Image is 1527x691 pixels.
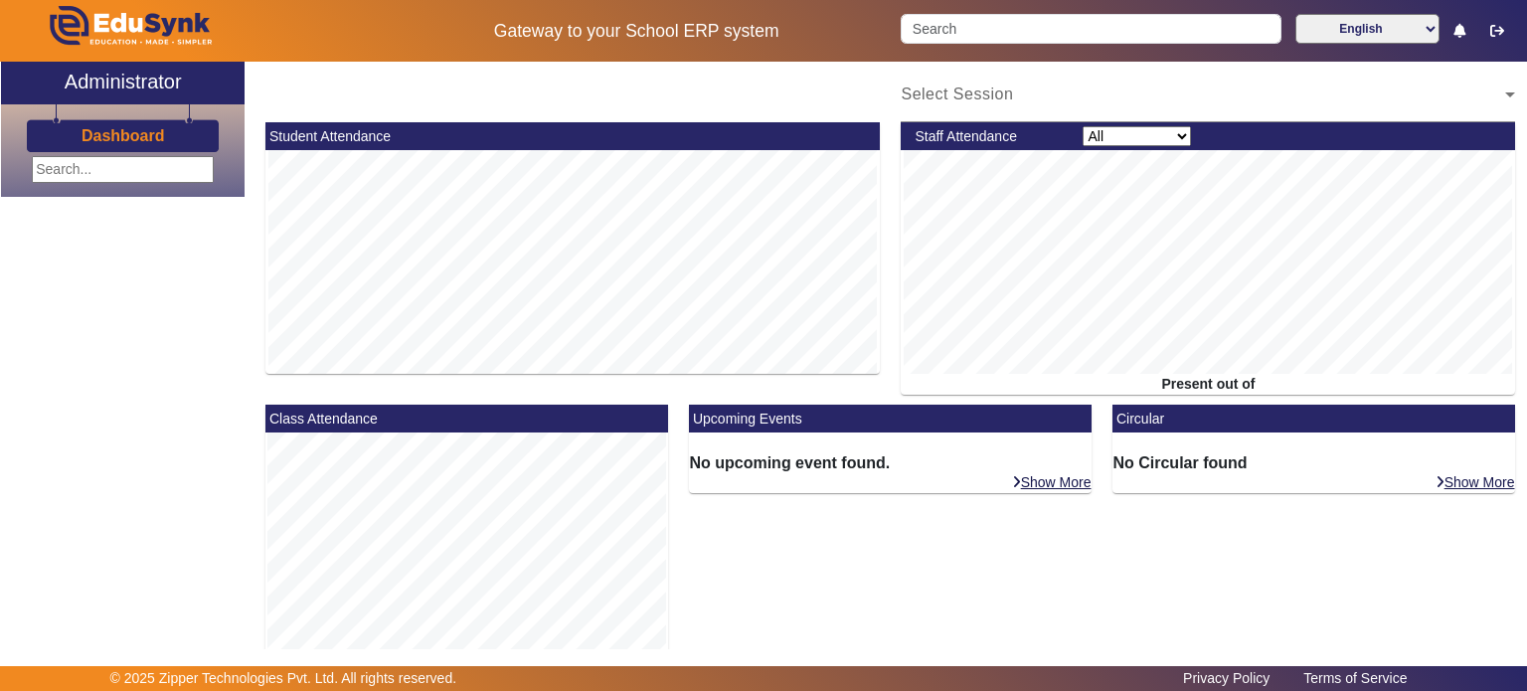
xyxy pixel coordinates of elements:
[689,453,1092,472] h6: No upcoming event found.
[110,668,457,689] p: © 2025 Zipper Technologies Pvt. Ltd. All rights reserved.
[1112,405,1515,432] mat-card-header: Circular
[901,86,1013,102] span: Select Session
[393,21,880,42] h5: Gateway to your School ERP system
[32,156,214,183] input: Search...
[905,126,1073,147] div: Staff Attendance
[1173,665,1279,691] a: Privacy Policy
[82,126,165,145] h3: Dashboard
[1011,473,1093,491] a: Show More
[65,70,182,93] h2: Administrator
[1293,665,1417,691] a: Terms of Service
[901,374,1515,395] div: Present out of
[1435,473,1516,491] a: Show More
[265,405,668,432] mat-card-header: Class Attendance
[1,62,245,104] a: Administrator
[81,125,166,146] a: Dashboard
[689,405,1092,432] mat-card-header: Upcoming Events
[901,14,1280,44] input: Search
[265,122,880,150] mat-card-header: Student Attendance
[1112,453,1515,472] h6: No Circular found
